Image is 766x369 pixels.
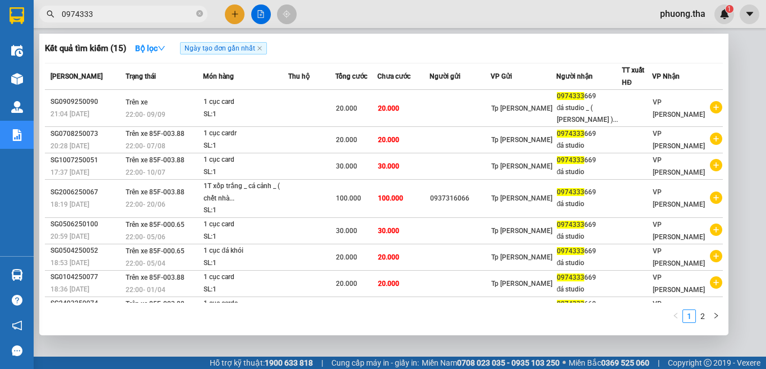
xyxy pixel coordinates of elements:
[14,72,63,125] b: [PERSON_NAME]
[204,298,288,310] div: 1 cục cards
[557,231,621,243] div: đá studio
[653,130,705,150] span: VP [PERSON_NAME]
[710,276,722,289] span: plus-circle
[180,42,267,54] span: Ngày tạo đơn gần nhất
[336,162,357,170] span: 30.000
[378,104,399,112] span: 20.000
[557,188,584,196] span: 0974333
[491,194,552,202] span: Tp [PERSON_NAME]
[50,298,122,309] div: SG2403250074
[557,272,621,284] div: 669
[378,194,403,202] span: 100.000
[204,204,288,217] div: SL: 1
[50,259,89,267] span: 18:53 [DATE]
[126,39,174,57] button: Bộ lọcdown
[696,309,709,323] li: 2
[710,101,722,113] span: plus-circle
[491,162,552,170] span: Tp [PERSON_NAME]
[378,280,399,288] span: 20.000
[336,253,357,261] span: 20.000
[491,227,552,235] span: Tp [PERSON_NAME]
[491,104,552,112] span: Tp [PERSON_NAME]
[378,162,399,170] span: 30.000
[203,72,234,80] span: Món hàng
[50,201,89,208] span: 18:19 [DATE]
[653,98,705,119] span: VP [PERSON_NAME]
[204,284,288,296] div: SL: 1
[204,127,288,140] div: 1 cục cardr
[11,73,23,85] img: warehouse-icon
[336,194,361,202] span: 100.000
[204,154,288,166] div: 1 cục card
[126,247,184,255] span: Trên xe 85F-000.65
[126,274,184,281] span: Trên xe 85F-003.88
[196,9,203,20] span: close-circle
[557,284,621,295] div: đá studio
[50,168,89,176] span: 17:37 [DATE]
[12,320,22,331] span: notification
[204,140,288,152] div: SL: 1
[336,280,357,288] span: 20.000
[11,129,23,141] img: solution-icon
[288,72,310,80] span: Thu hộ
[557,154,621,166] div: 669
[50,72,103,80] span: [PERSON_NAME]
[653,274,705,294] span: VP [PERSON_NAME]
[62,8,194,20] input: Tìm tên, số ĐT hoặc mã đơn
[491,72,512,80] span: VP Gửi
[557,219,621,231] div: 669
[557,140,621,152] div: đá studio
[126,156,184,164] span: Trên xe 85F-003.88
[50,186,122,198] div: SG2006250067
[557,257,621,269] div: đá studio
[126,221,184,229] span: Trên xe 85F-000.65
[126,130,184,138] span: Trên xe 85F-003.88
[204,166,288,179] div: SL: 1
[557,298,621,310] div: 669
[50,110,89,118] span: 21:04 [DATE]
[204,218,288,231] div: 1 cục card
[126,98,147,106] span: Trên xe
[378,136,399,144] span: 20.000
[50,154,122,166] div: SG1007250051
[50,218,122,230] div: SG0506250100
[683,310,695,322] a: 1
[430,193,490,204] div: 0937316066
[12,295,22,306] span: question-circle
[10,7,24,24] img: logo-vxr
[126,233,165,241] span: 22:00 - 05/06
[710,159,722,171] span: plus-circle
[126,142,165,150] span: 22:00 - 07/08
[47,10,54,18] span: search
[126,168,165,176] span: 22:00 - 10/07
[491,280,552,288] span: Tp [PERSON_NAME]
[669,309,682,323] button: left
[50,245,122,257] div: SG0504250052
[653,221,705,241] span: VP [PERSON_NAME]
[69,16,111,69] b: Gửi khách hàng
[377,72,410,80] span: Chưa cước
[196,10,203,17] span: close-circle
[682,309,696,323] li: 1
[672,312,679,319] span: left
[430,72,460,80] span: Người gửi
[653,247,705,267] span: VP [PERSON_NAME]
[126,300,184,308] span: Trên xe 85F-003.88
[257,45,262,51] span: close
[557,245,621,257] div: 669
[622,66,644,86] span: TT xuất HĐ
[557,102,621,126] div: đá studio _ ( [PERSON_NAME] )...
[378,253,399,261] span: 20.000
[11,269,23,281] img: warehouse-icon
[710,224,722,236] span: plus-circle
[653,300,705,320] span: VP [PERSON_NAME]
[11,45,23,57] img: warehouse-icon
[204,257,288,270] div: SL: 1
[204,108,288,121] div: SL: 1
[11,101,23,113] img: warehouse-icon
[204,96,288,108] div: 1 cục card
[557,186,621,198] div: 669
[50,285,89,293] span: 18:36 [DATE]
[336,104,357,112] span: 20.000
[491,253,552,261] span: Tp [PERSON_NAME]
